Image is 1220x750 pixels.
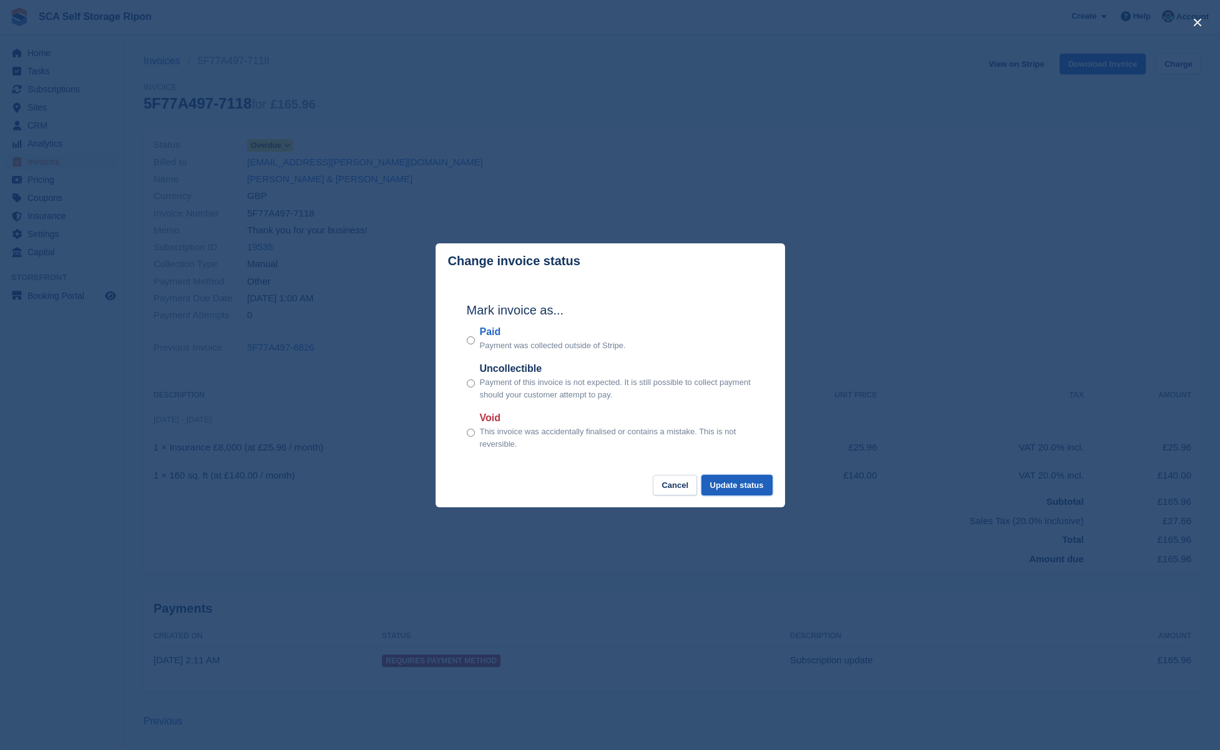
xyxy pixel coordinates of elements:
[480,339,626,352] p: Payment was collected outside of Stripe.
[480,376,754,401] p: Payment of this invoice is not expected. It is still possible to collect payment should your cust...
[1188,12,1208,32] button: close
[653,475,697,495] button: Cancel
[480,324,626,339] label: Paid
[480,411,754,426] label: Void
[467,301,754,319] h2: Mark invoice as...
[701,475,773,495] button: Update status
[480,361,754,376] label: Uncollectible
[480,426,754,450] p: This invoice was accidentally finalised or contains a mistake. This is not reversible.
[448,254,580,268] p: Change invoice status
